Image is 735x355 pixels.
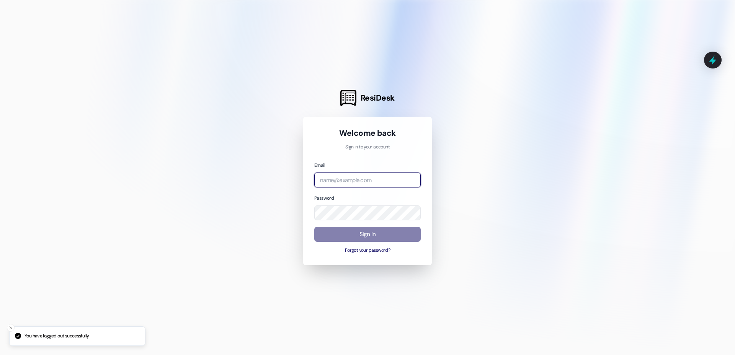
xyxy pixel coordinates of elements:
[361,93,395,103] span: ResiDesk
[314,195,334,201] label: Password
[314,227,421,242] button: Sign In
[314,128,421,138] h1: Welcome back
[340,90,356,106] img: ResiDesk Logo
[314,173,421,187] input: name@example.com
[7,324,15,332] button: Close toast
[314,247,421,254] button: Forgot your password?
[24,333,89,340] p: You have logged out successfully
[314,162,325,168] label: Email
[314,144,421,151] p: Sign in to your account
